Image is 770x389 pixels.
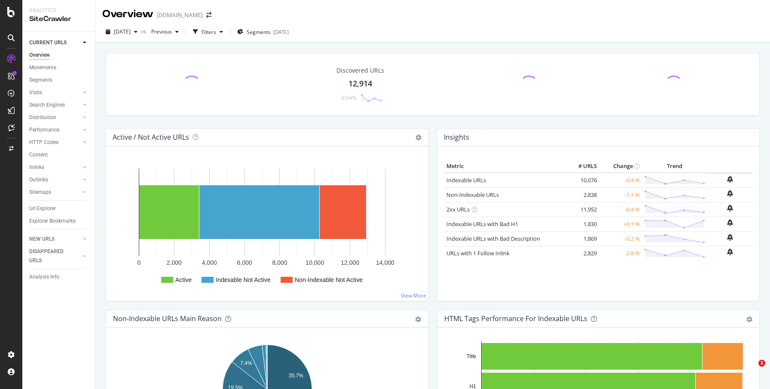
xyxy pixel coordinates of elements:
[565,202,599,217] td: 11,952
[599,173,642,188] td: -0.4 %
[175,276,192,283] text: Active
[29,217,76,226] div: Explorer Bookmarks
[29,235,55,244] div: NEW URLS
[29,175,80,184] a: Outlinks
[446,191,499,199] a: Non-Indexable URLs
[446,235,540,242] a: Indexable URLs with Bad Description
[295,276,363,283] text: Non-Indexable Not Active
[341,259,359,266] text: 12,000
[29,7,88,14] div: Analytics
[29,150,89,159] a: Content
[29,38,80,47] a: CURRENT URLS
[416,135,422,141] i: Options
[29,76,52,85] div: Segments
[444,160,565,173] th: Metric
[415,316,421,322] div: gear
[240,360,252,366] text: 7.4%
[444,132,469,143] h4: Insights
[29,38,67,47] div: CURRENT URLS
[102,25,141,39] button: [DATE]
[137,259,141,266] text: 0
[746,316,752,322] div: gear
[216,276,271,283] text: Indexable Not Active
[29,51,50,60] div: Overview
[376,259,394,266] text: 14,000
[467,353,477,359] text: Title
[29,138,58,147] div: HTTP Codes
[247,28,271,36] span: Segments
[29,273,89,282] a: Analysis Info
[727,248,733,255] div: bell-plus
[29,150,48,159] div: Content
[141,28,148,35] span: vs
[29,113,56,122] div: Distribution
[306,259,324,266] text: 10,000
[29,88,42,97] div: Visits
[29,204,89,213] a: Url Explorer
[29,126,59,135] div: Performance
[167,259,182,266] text: 2,000
[348,78,372,89] div: 12,914
[273,28,289,36] div: [DATE]
[29,163,44,172] div: Inlinks
[565,187,599,202] td: 2,838
[29,51,89,60] a: Overview
[189,25,226,39] button: Filters
[599,160,642,173] th: Change
[29,76,89,85] a: Segments
[29,175,48,184] div: Outlinks
[237,259,252,266] text: 6,000
[446,176,486,184] a: Indexable URLs
[206,12,211,18] div: arrow-right-arrow-left
[289,373,303,379] text: 35.7%
[741,360,761,380] iframe: Intercom live chat
[727,234,733,241] div: bell-plus
[202,259,217,266] text: 4,000
[29,247,73,265] div: DISAPPEARED URLS
[29,188,80,197] a: Sitemaps
[446,249,510,257] a: URLs with 1 Follow Inlink
[113,314,222,323] div: Non-Indexable URLs Main Reason
[599,217,642,231] td: +0.1 %
[446,205,470,213] a: 2xx URLs
[336,66,384,75] div: Discovered URLs
[29,163,80,172] a: Inlinks
[29,88,80,97] a: Visits
[727,176,733,183] div: bell-plus
[102,7,153,21] div: Overview
[29,14,88,24] div: SiteCrawler
[29,126,80,135] a: Performance
[444,314,587,323] div: HTML Tags Performance for Indexable URLs
[29,63,56,72] div: Movements
[565,231,599,246] td: 1,869
[29,188,51,197] div: Sitemaps
[599,187,642,202] td: -1.1 %
[29,273,59,282] div: Analysis Info
[340,94,356,101] div: -0.54%
[401,292,426,299] a: View More
[29,204,56,213] div: Url Explorer
[758,360,765,367] span: 1
[565,246,599,260] td: 2,829
[29,113,80,122] a: Distribution
[565,217,599,231] td: 1,830
[29,138,80,147] a: HTTP Codes
[727,219,733,226] div: bell-plus
[727,190,733,197] div: bell-plus
[599,202,642,217] td: -0.4 %
[727,205,733,211] div: bell-plus
[234,25,292,39] button: Segments[DATE]
[157,11,203,19] div: [DOMAIN_NAME]
[29,235,80,244] a: NEW URLS
[565,160,599,173] th: # URLS
[29,63,89,72] a: Movements
[446,220,518,228] a: Indexable URLs with Bad H1
[29,101,65,110] div: Search Engines
[599,246,642,260] td: -2.8 %
[113,160,421,294] svg: A chart.
[202,28,216,36] div: Filters
[29,247,80,265] a: DISAPPEARED URLS
[599,231,642,246] td: -0.2 %
[29,101,80,110] a: Search Engines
